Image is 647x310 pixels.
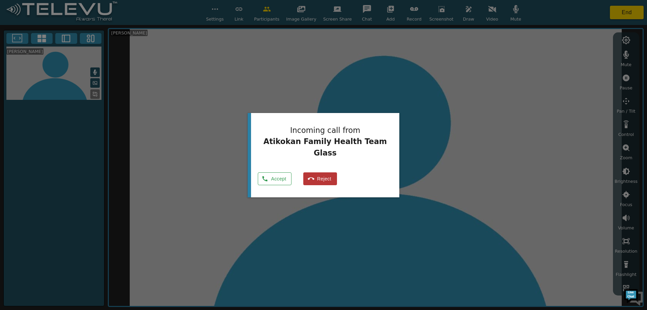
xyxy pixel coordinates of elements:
button: Reject [303,172,337,186]
textarea: Type your message and hit 'Enter' [3,184,128,208]
p: Incoming call from [258,125,393,159]
img: Chat Widget [623,286,644,307]
span: We're online! [39,85,93,153]
img: d_736959983_company_1615157101543_736959983 [11,31,28,48]
div: Minimize live chat window [111,3,127,20]
div: Chat with us now [35,35,113,44]
button: Accept [258,172,291,186]
span: Atikokan Family Health Team Glass [264,137,387,157]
